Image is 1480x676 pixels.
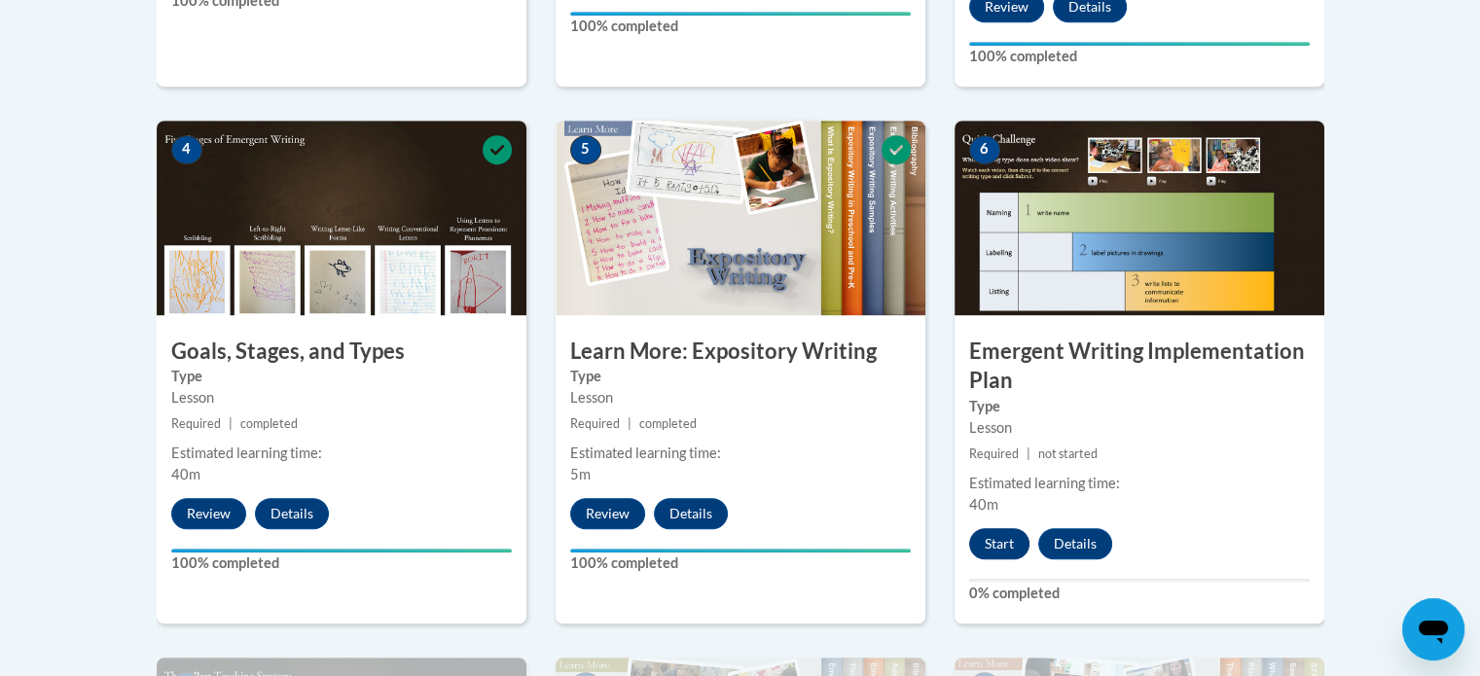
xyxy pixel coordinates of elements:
[1402,598,1464,660] iframe: Button to launch messaging window
[969,135,1000,164] span: 6
[969,528,1029,559] button: Start
[1038,446,1098,461] span: not started
[157,121,526,315] img: Course Image
[157,337,526,367] h3: Goals, Stages, and Types
[570,416,620,431] span: Required
[969,396,1310,417] label: Type
[556,337,925,367] h3: Learn More: Expository Writing
[240,416,298,431] span: completed
[1038,528,1112,559] button: Details
[171,366,512,387] label: Type
[955,121,1324,315] img: Course Image
[570,387,911,409] div: Lesson
[171,552,512,574] label: 100% completed
[654,498,728,529] button: Details
[969,583,1310,604] label: 0% completed
[171,498,246,529] button: Review
[969,496,998,513] span: 40m
[570,16,911,37] label: 100% completed
[570,552,911,574] label: 100% completed
[255,498,329,529] button: Details
[570,12,911,16] div: Your progress
[628,416,632,431] span: |
[969,417,1310,439] div: Lesson
[570,466,591,482] span: 5m
[969,42,1310,46] div: Your progress
[570,549,911,552] div: Your progress
[639,416,697,431] span: completed
[570,135,601,164] span: 5
[570,498,645,529] button: Review
[171,416,221,431] span: Required
[171,443,512,464] div: Estimated learning time:
[570,443,911,464] div: Estimated learning time:
[969,473,1310,494] div: Estimated learning time:
[229,416,233,431] span: |
[556,121,925,315] img: Course Image
[171,466,200,482] span: 40m
[171,135,202,164] span: 4
[171,387,512,409] div: Lesson
[969,46,1310,67] label: 100% completed
[955,337,1324,397] h3: Emergent Writing Implementation Plan
[1027,446,1030,461] span: |
[171,549,512,552] div: Your progress
[570,366,911,387] label: Type
[969,446,1019,461] span: Required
